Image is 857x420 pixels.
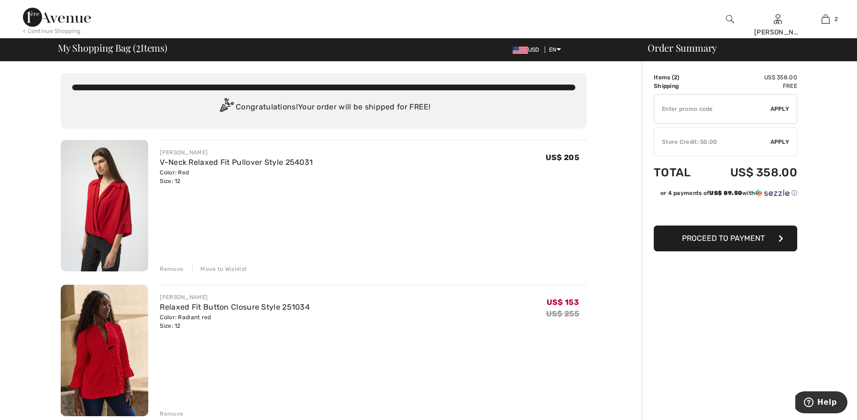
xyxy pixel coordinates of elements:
td: Items ( ) [654,73,705,82]
img: Sezzle [755,189,790,197]
div: or 4 payments of with [660,189,797,197]
div: Store Credit: 50.00 [654,138,770,146]
div: Move to Wishlist [192,265,247,273]
div: Congratulations! Your order will be shipped for FREE! [72,98,575,117]
img: US Dollar [513,46,528,54]
input: Promo code [654,95,770,123]
span: Proceed to Payment [682,234,765,243]
span: EN [549,46,561,53]
img: My Info [774,13,782,25]
div: Remove [160,409,183,418]
span: USD [513,46,543,53]
iframe: PayPal-paypal [654,201,797,222]
div: Color: Red Size: 12 [160,168,313,185]
span: US$ 153 [547,298,579,307]
a: V-Neck Relaxed Fit Pullover Style 254031 [160,158,313,167]
td: US$ 358.00 [705,73,797,82]
span: Apply [770,138,790,146]
div: Color: Radiant red Size: 12 [160,313,310,330]
img: My Bag [822,13,830,25]
a: Relaxed Fit Button Closure Style 251034 [160,302,310,312]
span: US$ 205 [546,153,579,162]
button: Proceed to Payment [654,226,797,251]
div: A [PERSON_NAME] [754,17,801,37]
a: Sign In [774,14,782,23]
div: [PERSON_NAME] [160,293,310,302]
div: Order Summary [636,43,851,53]
img: Congratulation2.svg [217,98,236,117]
img: search the website [726,13,734,25]
td: Free [705,82,797,90]
img: V-Neck Relaxed Fit Pullover Style 254031 [61,140,148,271]
div: Remove [160,265,183,273]
div: [PERSON_NAME] [160,148,313,157]
div: or 4 payments ofUS$ 89.50withSezzle Click to learn more about Sezzle [654,189,797,201]
img: Relaxed Fit Button Closure Style 251034 [61,285,148,416]
span: My Shopping Bag ( Items) [58,43,167,53]
span: 2 [136,41,141,53]
span: Apply [770,105,790,113]
span: 2 [674,74,677,81]
span: 2 [835,15,838,23]
td: Shipping [654,82,705,90]
iframe: Opens a widget where you can find more information [795,391,847,415]
s: US$ 255 [546,309,579,318]
div: < Continue Shopping [23,27,81,35]
td: Total [654,156,705,189]
span: US$ 89.50 [709,190,742,196]
a: 2 [802,13,849,25]
td: US$ 358.00 [705,156,797,189]
img: 1ère Avenue [23,8,91,27]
